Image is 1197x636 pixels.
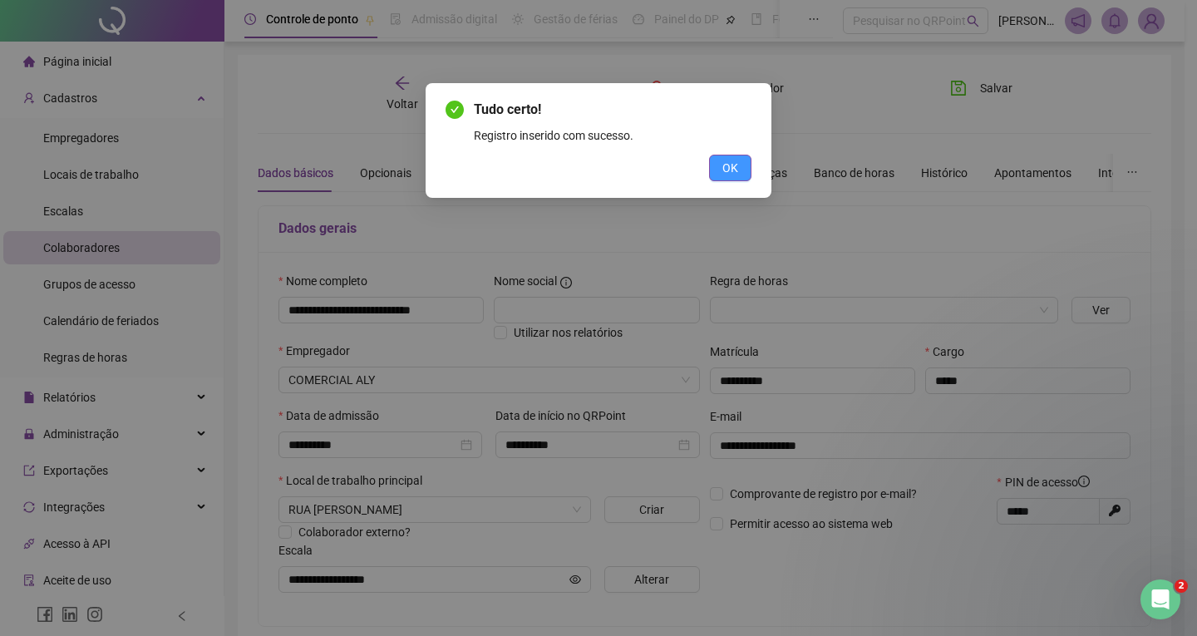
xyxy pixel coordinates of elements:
span: check-circle [446,101,464,119]
span: Registro inserido com sucesso. [474,129,633,142]
iframe: Intercom live chat [1140,579,1180,619]
button: OK [709,155,751,181]
span: Tudo certo! [474,101,541,117]
span: 2 [1175,579,1188,593]
span: OK [722,159,738,177]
